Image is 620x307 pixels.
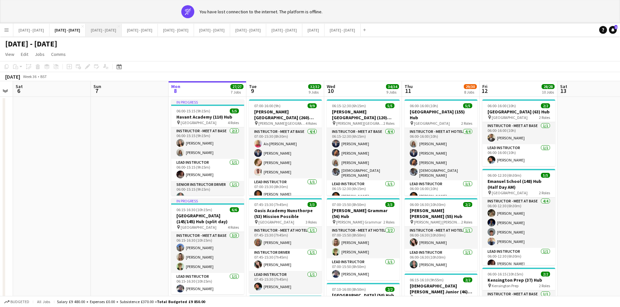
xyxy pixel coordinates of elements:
[308,103,317,108] span: 9/9
[176,109,210,113] span: 06:00-15:15 (9h15m)
[482,144,555,166] app-card-role: Lead Instructor1/106:00-16:00 (10h)[PERSON_NAME]
[482,169,555,265] app-job-card: 06:00-12:30 (6h30m)5/5Emanuel School (148) Hub (Half Day AM) [GEOGRAPHIC_DATA]2 RolesInstructor -...
[230,207,239,212] span: 6/6
[414,295,461,300] span: [DEMOGRAPHIC_DATA] [PERSON_NAME]
[332,103,366,108] span: 06:15-12:30 (6h15m)
[35,51,45,57] span: Jobs
[21,51,28,57] span: Edit
[228,225,239,230] span: 4 Roles
[410,103,438,108] span: 06:00-16:00 (10h)
[51,51,66,57] span: Comms
[541,103,550,108] span: 2/2
[336,121,383,126] span: [PERSON_NAME][GEOGRAPHIC_DATA]
[32,50,47,58] a: Jobs
[464,90,476,95] div: 8 Jobs
[13,24,49,36] button: [DATE] - [DATE]
[15,87,23,95] span: 6
[248,87,256,95] span: 9
[414,121,450,126] span: [GEOGRAPHIC_DATA]
[327,198,400,280] app-job-card: 07:00-15:50 (8h50m)3/3[PERSON_NAME] Grammar (56) Hub [PERSON_NAME] Grammar2 RolesInstructor - Mee...
[200,9,323,15] div: You have lost connection to the internet. The platform is offline.
[488,173,521,178] span: 06:00-12:30 (6h30m)
[171,232,244,273] app-card-role: Instructor - Meet at Base3/306:15-16:30 (10h15m)[PERSON_NAME][PERSON_NAME][PERSON_NAME]
[230,24,266,36] button: [DATE] - [DATE]
[405,249,477,271] app-card-role: Lead Instructor1/106:00-16:30 (10h30m)[PERSON_NAME]
[3,298,30,305] button: Budgeted
[40,74,47,79] div: BST
[482,83,488,89] span: Fri
[170,87,180,95] span: 8
[405,208,477,219] h3: [PERSON_NAME] [PERSON_NAME] (55) Hub
[157,299,205,304] span: Total Budgeted £9 850.00
[230,84,243,89] span: 27/27
[482,178,555,190] h3: Emanuel School (148) Hub (Half Day AM)
[542,90,554,95] div: 10 Jobs
[10,300,29,304] span: Budgeted
[171,127,244,159] app-card-role: Instructor - Meet at Base2/206:00-15:15 (9h15m)[PERSON_NAME][PERSON_NAME]
[258,121,306,126] span: [PERSON_NAME][GEOGRAPHIC_DATA]
[405,180,477,202] app-card-role: Lead Instructor1/106:00-16:00 (10h)[PERSON_NAME]
[385,202,394,207] span: 3/3
[559,87,567,95] span: 13
[171,159,244,181] app-card-role: Lead Instructor1/106:00-15:15 (9h15m)[PERSON_NAME]
[5,73,20,80] div: [DATE]
[176,207,212,212] span: 06:15-16:30 (10h15m)
[249,271,322,293] app-card-role: Lead Instructor1/107:45-15:30 (7h45m)[PERSON_NAME]
[308,202,317,207] span: 3/3
[249,249,322,271] app-card-role: Instructor Driver1/107:45-15:30 (7h45m)[PERSON_NAME]
[21,74,38,79] span: Week 36
[461,121,472,126] span: 2 Roles
[336,220,381,224] span: [PERSON_NAME] Grammar
[171,99,244,196] app-job-card: In progress06:00-15:15 (9h15m)5/5Havant Academy (110) Hub [GEOGRAPHIC_DATA]4 RolesInstructor - Me...
[258,220,294,224] span: [GEOGRAPHIC_DATA]
[18,50,31,58] a: Edit
[383,220,394,224] span: 2 Roles
[171,198,244,294] app-job-card: In progress06:15-16:30 (10h15m)6/6[GEOGRAPHIC_DATA] (145/145) Hub (split day) [GEOGRAPHIC_DATA]4 ...
[539,190,550,195] span: 2 Roles
[481,87,488,95] span: 12
[332,202,366,207] span: 07:00-15:50 (8h50m)
[539,115,550,120] span: 2 Roles
[386,90,399,95] div: 9 Jobs
[541,173,550,178] span: 5/5
[405,99,477,196] app-job-card: 06:00-16:00 (10h)5/5[GEOGRAPHIC_DATA] (155) Hub [GEOGRAPHIC_DATA]2 RolesInstructor - Meet at Hote...
[410,277,444,282] span: 06:15-16:10 (9h55m)
[614,25,617,29] span: 1
[308,84,321,89] span: 32/32
[249,208,322,219] h3: Oasis Academy Nunsthorpe (53) Mission Possible
[181,120,216,125] span: [GEOGRAPHIC_DATA]
[482,99,555,166] div: 06:00-16:00 (10h)2/2[GEOGRAPHIC_DATA] (63) Hub [GEOGRAPHIC_DATA]2 RolesInstructor - Meet at Base1...
[16,83,23,89] span: Sat
[492,283,518,288] span: Kensington Prep
[171,99,244,105] div: In progress
[171,181,244,203] app-card-role: Senior Instructor Driver1/106:00-15:15 (9h15m)[PERSON_NAME]
[488,103,516,108] span: 06:00-16:00 (10h)
[249,198,322,293] app-job-card: 07:45-15:30 (7h45m)3/3Oasis Academy Nunsthorpe (53) Mission Possible [GEOGRAPHIC_DATA]3 RolesInst...
[492,190,528,195] span: [GEOGRAPHIC_DATA]
[194,24,230,36] button: [DATE] - [DATE]
[254,202,288,207] span: 07:45-15:30 (7h45m)
[36,299,51,304] span: All jobs
[560,83,567,89] span: Sat
[327,208,400,219] h3: [PERSON_NAME] Grammar (56) Hub
[158,24,194,36] button: [DATE] - [DATE]
[249,109,322,121] h3: [PERSON_NAME][GEOGRAPHIC_DATA] (260) Hub
[385,287,394,292] span: 2/2
[461,295,472,300] span: 2 Roles
[324,24,361,36] button: [DATE] - [DATE]
[171,273,244,295] app-card-role: Lead Instructor1/106:15-16:30 (10h15m)[PERSON_NAME]
[249,178,322,200] app-card-role: Lead Instructor1/107:00-15:30 (8h30m)[PERSON_NAME]
[327,99,400,196] app-job-card: 06:15-12:30 (6h15m)5/5[PERSON_NAME][GEOGRAPHIC_DATA] (120) Time Attack (H/D AM) [PERSON_NAME][GEO...
[383,121,394,126] span: 2 Roles
[181,225,216,230] span: [GEOGRAPHIC_DATA]
[309,90,321,95] div: 9 Jobs
[405,83,413,89] span: Thu
[464,84,477,89] span: 29/30
[332,287,366,292] span: 07:10-16:00 (8h50m)
[306,220,317,224] span: 3 Roles
[482,109,555,115] h3: [GEOGRAPHIC_DATA] (63) Hub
